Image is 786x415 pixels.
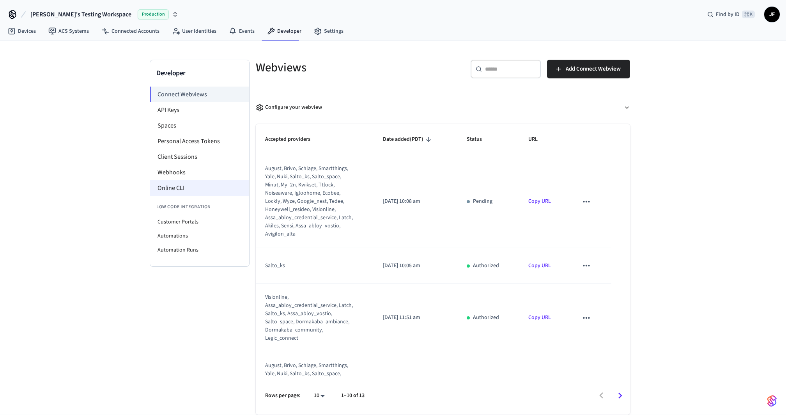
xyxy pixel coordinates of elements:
span: Date added(PDT) [383,133,434,145]
a: Devices [2,24,42,38]
a: Copy URL [528,197,551,205]
a: Connected Accounts [95,24,166,38]
button: Add Connect Webview [547,60,630,78]
li: Spaces [150,118,249,133]
a: Copy URL [528,314,551,321]
span: [PERSON_NAME]'s Testing Workspace [30,10,131,19]
p: [DATE] 10:08 am [383,197,448,206]
h5: Webviews [256,60,438,76]
p: [DATE] 11:51 am [383,314,448,322]
span: JF [765,7,779,21]
li: Automation Runs [150,243,249,257]
span: ⌘ K [742,11,755,18]
span: Production [138,9,169,20]
div: Configure your webview [256,103,322,112]
button: Go to next page [611,387,629,405]
button: Configure your webview [256,97,630,118]
span: Find by ID [716,11,740,18]
li: Personal Access Tokens [150,133,249,149]
div: 10 [310,390,329,401]
span: URL [528,133,548,145]
li: Customer Portals [150,215,249,229]
p: Pending [473,197,492,206]
div: salto_ks [265,262,354,270]
a: User Identities [166,24,223,38]
li: Client Sessions [150,149,249,165]
a: Copy URL [528,262,551,270]
p: Authorized [473,262,499,270]
img: SeamLogoGradient.69752ec5.svg [767,395,777,407]
h3: Developer [156,68,243,79]
button: JF [764,7,780,22]
p: [DATE] 10:05 am [383,262,448,270]
p: 1–10 of 13 [341,392,365,400]
li: API Keys [150,102,249,118]
a: ACS Systems [42,24,95,38]
span: Add Connect Webview [566,64,621,74]
div: Find by ID⌘ K [701,7,761,21]
div: visionline, assa_abloy_credential_service, latch, salto_ks, assa_abloy_vostio, salto_space, dorma... [265,293,354,342]
p: Rows per page: [265,392,301,400]
li: Low Code Integration [150,199,249,215]
span: Accepted providers [265,133,320,145]
div: august, brivo, schlage, smartthings, yale, nuki, salto_ks, salto_space, minut, my_2n, kwikset, tt... [265,165,354,238]
a: Events [223,24,261,38]
li: Connect Webviews [150,87,249,102]
li: Webhooks [150,165,249,180]
a: Settings [308,24,350,38]
p: Authorized [473,314,499,322]
a: Developer [261,24,308,38]
span: Status [467,133,492,145]
li: Online CLI [150,180,249,196]
li: Automations [150,229,249,243]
